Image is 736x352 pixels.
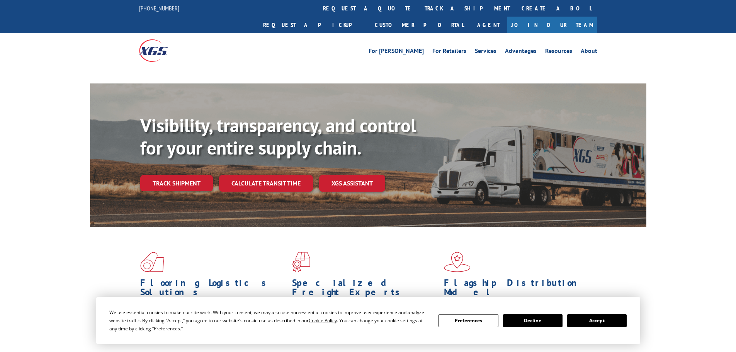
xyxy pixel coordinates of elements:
[139,4,179,12] a: [PHONE_NUMBER]
[140,113,416,160] b: Visibility, transparency, and control for your entire supply chain.
[257,17,369,33] a: Request a pickup
[469,17,507,33] a: Agent
[219,175,313,192] a: Calculate transit time
[581,48,597,56] a: About
[439,314,498,327] button: Preferences
[309,317,337,324] span: Cookie Policy
[475,48,496,56] a: Services
[140,175,213,191] a: Track shipment
[292,278,438,301] h1: Specialized Freight Experts
[109,308,429,333] div: We use essential cookies to make our site work. With your consent, we may also use non-essential ...
[154,325,180,332] span: Preferences
[444,278,590,301] h1: Flagship Distribution Model
[567,314,627,327] button: Accept
[545,48,572,56] a: Resources
[507,17,597,33] a: Join Our Team
[369,48,424,56] a: For [PERSON_NAME]
[96,297,640,344] div: Cookie Consent Prompt
[444,252,471,272] img: xgs-icon-flagship-distribution-model-red
[292,252,310,272] img: xgs-icon-focused-on-flooring-red
[505,48,537,56] a: Advantages
[503,314,563,327] button: Decline
[140,278,286,301] h1: Flooring Logistics Solutions
[432,48,466,56] a: For Retailers
[319,175,385,192] a: XGS ASSISTANT
[369,17,469,33] a: Customer Portal
[140,252,164,272] img: xgs-icon-total-supply-chain-intelligence-red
